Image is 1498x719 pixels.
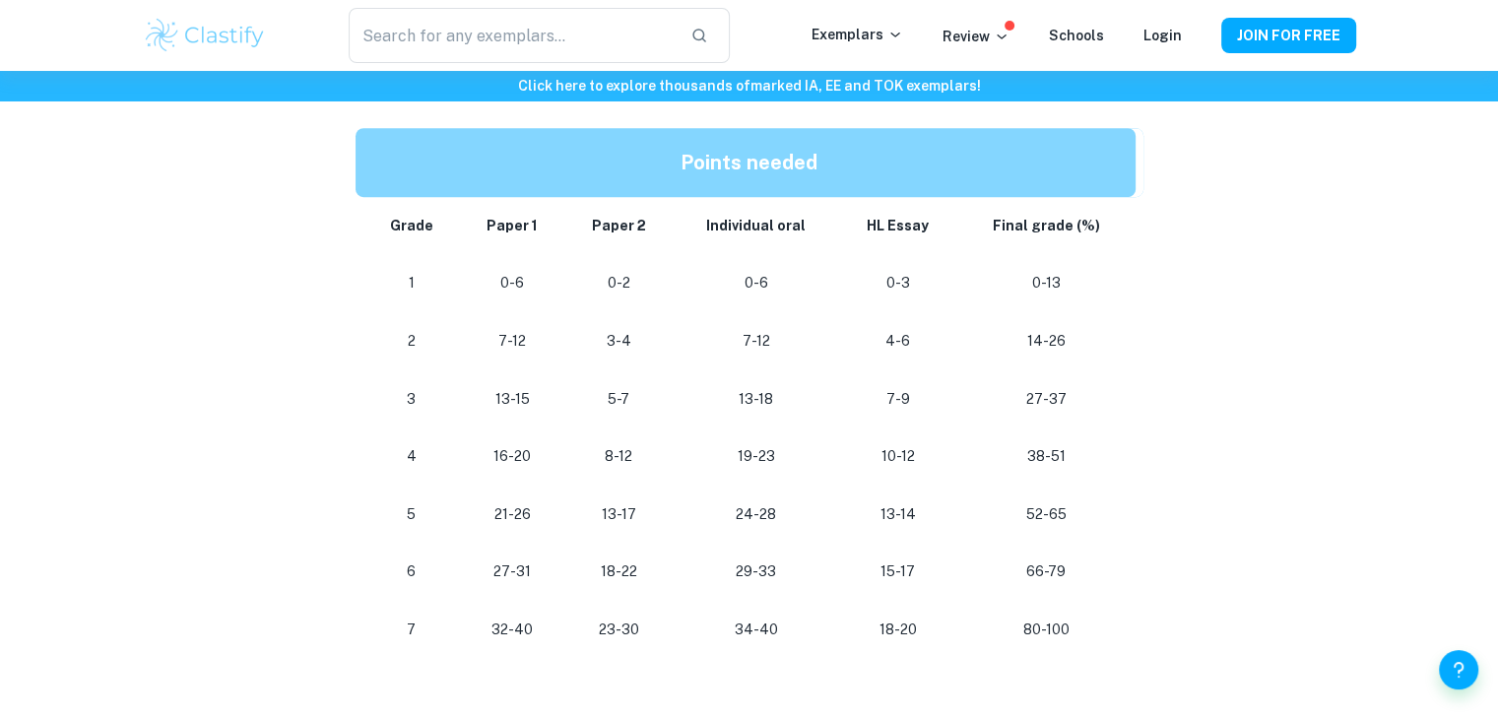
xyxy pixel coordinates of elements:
[580,558,657,585] p: 18-22
[476,270,549,296] p: 0-6
[1143,28,1182,43] a: Login
[476,386,549,413] p: 13-15
[4,75,1494,97] h6: Click here to explore thousands of marked IA, EE and TOK exemplars !
[688,558,822,585] p: 29-33
[973,558,1120,585] p: 66-79
[349,8,674,63] input: Search for any exemplars...
[476,328,549,355] p: 7-12
[580,501,657,528] p: 13-17
[812,24,903,45] p: Exemplars
[706,218,806,233] strong: Individual oral
[379,270,444,296] p: 1
[476,617,549,643] p: 32-40
[476,501,549,528] p: 21-26
[973,386,1120,413] p: 27-37
[688,617,822,643] p: 34-40
[855,501,942,528] p: 13-14
[592,218,646,233] strong: Paper 2
[580,443,657,470] p: 8-12
[943,26,1010,47] p: Review
[688,443,822,470] p: 19-23
[855,443,942,470] p: 10-12
[973,617,1120,643] p: 80-100
[390,218,433,233] strong: Grade
[476,558,549,585] p: 27-31
[855,617,942,643] p: 18-20
[855,386,942,413] p: 7-9
[973,443,1120,470] p: 38-51
[580,386,657,413] p: 5-7
[973,328,1120,355] p: 14-26
[379,386,444,413] p: 3
[1439,650,1478,689] button: Help and Feedback
[688,386,822,413] p: 13-18
[688,328,822,355] p: 7-12
[379,617,444,643] p: 7
[379,558,444,585] p: 6
[476,443,549,470] p: 16-20
[580,328,657,355] p: 3-4
[487,218,538,233] strong: Paper 1
[580,270,657,296] p: 0-2
[973,270,1120,296] p: 0-13
[379,443,444,470] p: 4
[1221,18,1356,53] button: JOIN FOR FREE
[1049,28,1104,43] a: Schools
[973,501,1120,528] p: 52-65
[855,328,942,355] p: 4-6
[143,16,268,55] img: Clastify logo
[681,151,817,174] strong: Points needed
[379,328,444,355] p: 2
[688,270,822,296] p: 0-6
[855,558,942,585] p: 15-17
[993,218,1100,233] strong: Final grade (%)
[379,501,444,528] p: 5
[688,501,822,528] p: 24-28
[855,270,942,296] p: 0-3
[580,617,657,643] p: 23-30
[867,218,929,233] strong: HL Essay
